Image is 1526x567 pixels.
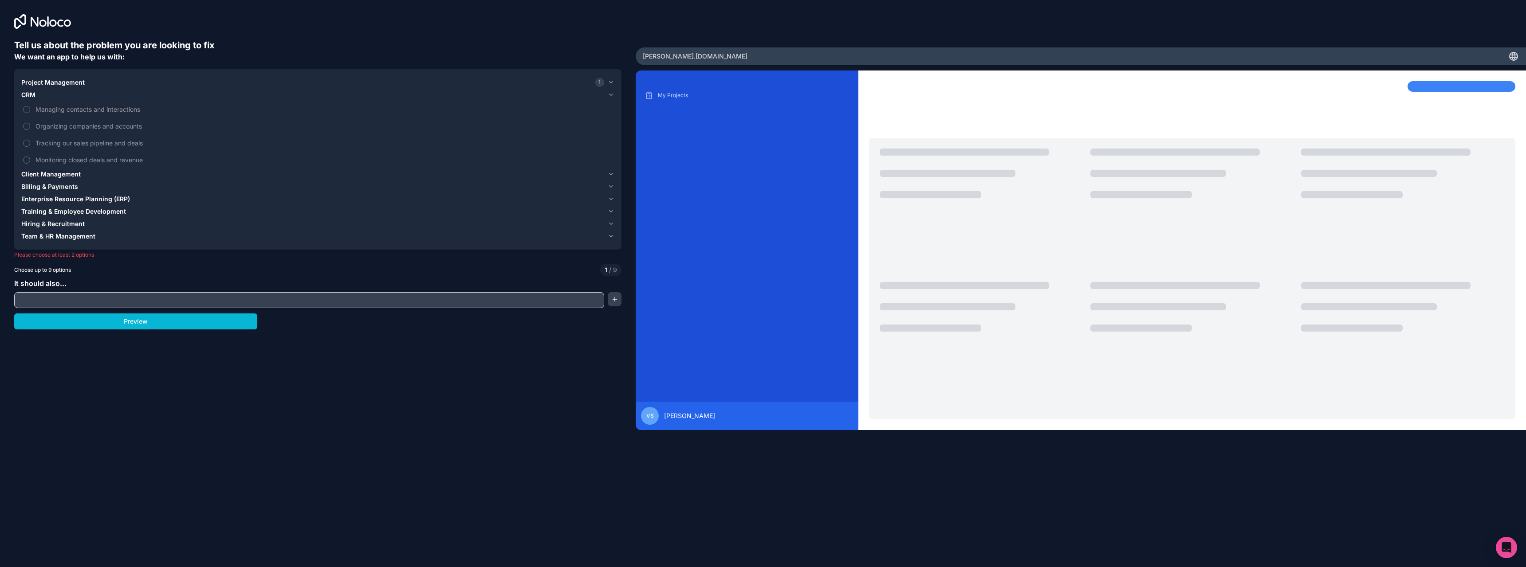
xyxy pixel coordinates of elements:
span: CRM [21,90,35,99]
button: Team & HR Management [21,230,614,242]
button: Preview [14,313,257,329]
button: Training & Employee Development [21,205,614,218]
span: Choose up to 9 options [14,266,71,274]
p: Please choose at least 2 options [14,251,621,258]
span: Hiring & Recruitment [21,219,85,228]
span: [PERSON_NAME] [664,411,715,420]
span: [PERSON_NAME] .[DOMAIN_NAME] [643,52,747,61]
span: 1 [605,266,607,274]
button: Billing & Payments [21,180,614,193]
span: Training & Employee Development [21,207,126,216]
button: Client Management [21,168,614,180]
button: Project Management1 [21,76,614,89]
h6: Tell us about the problem you are looking to fix [14,39,621,51]
span: Team & HR Management [21,232,95,241]
div: Open Intercom Messenger [1496,537,1517,558]
div: CRM [21,101,614,168]
button: Hiring & Recruitment [21,218,614,230]
span: We want an app to help us with: [14,52,125,61]
button: Managing contacts and interactions [23,106,30,113]
span: VS [646,412,654,419]
span: 1 [595,78,604,87]
button: Tracking our sales pipeline and deals [23,140,30,147]
p: My Projects [658,92,850,99]
span: Monitoring closed deals and revenue [35,155,613,164]
span: Project Management [21,78,85,87]
button: Enterprise Resource Planning (ERP) [21,193,614,205]
span: / [609,266,611,274]
span: Billing & Payments [21,182,78,191]
button: CRM [21,89,614,101]
span: Tracking our sales pipeline and deals [35,138,613,148]
span: Client Management [21,170,81,179]
span: It should also... [14,279,67,288]
span: Managing contacts and interactions [35,105,613,114]
span: Enterprise Resource Planning (ERP) [21,195,130,203]
span: Organizing companies and accounts [35,121,613,131]
span: 9 [607,266,617,274]
button: Monitoring closed deals and revenue [23,156,30,164]
button: Organizing companies and accounts [23,123,30,130]
div: scrollable content [643,88,851,395]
